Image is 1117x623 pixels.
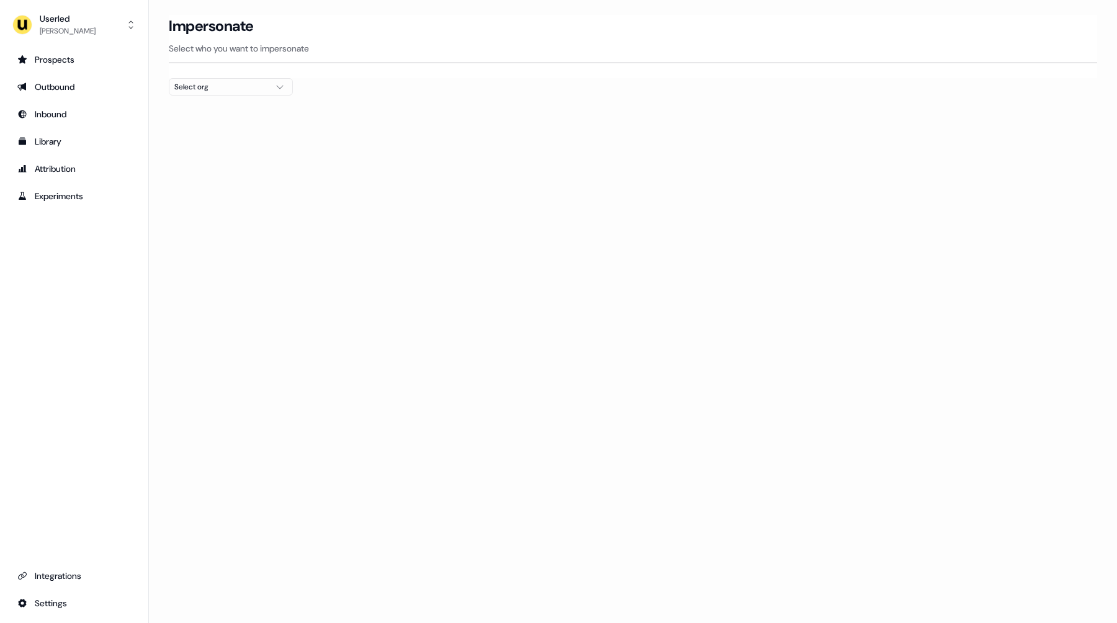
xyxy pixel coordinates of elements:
h3: Impersonate [169,17,254,35]
div: Attribution [17,163,131,175]
button: Select org [169,78,293,96]
div: Outbound [17,81,131,93]
div: Inbound [17,108,131,120]
div: Library [17,135,131,148]
div: Experiments [17,190,131,202]
a: Go to outbound experience [10,77,138,97]
div: Settings [17,597,131,609]
a: Go to prospects [10,50,138,69]
div: Integrations [17,570,131,582]
div: Userled [40,12,96,25]
a: Go to templates [10,132,138,151]
button: Userled[PERSON_NAME] [10,10,138,40]
a: Go to Inbound [10,104,138,124]
a: Go to experiments [10,186,138,206]
div: Prospects [17,53,131,66]
div: [PERSON_NAME] [40,25,96,37]
a: Go to integrations [10,593,138,613]
p: Select who you want to impersonate [169,42,1097,55]
a: Go to integrations [10,566,138,586]
div: Select org [174,81,267,93]
a: Go to attribution [10,159,138,179]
